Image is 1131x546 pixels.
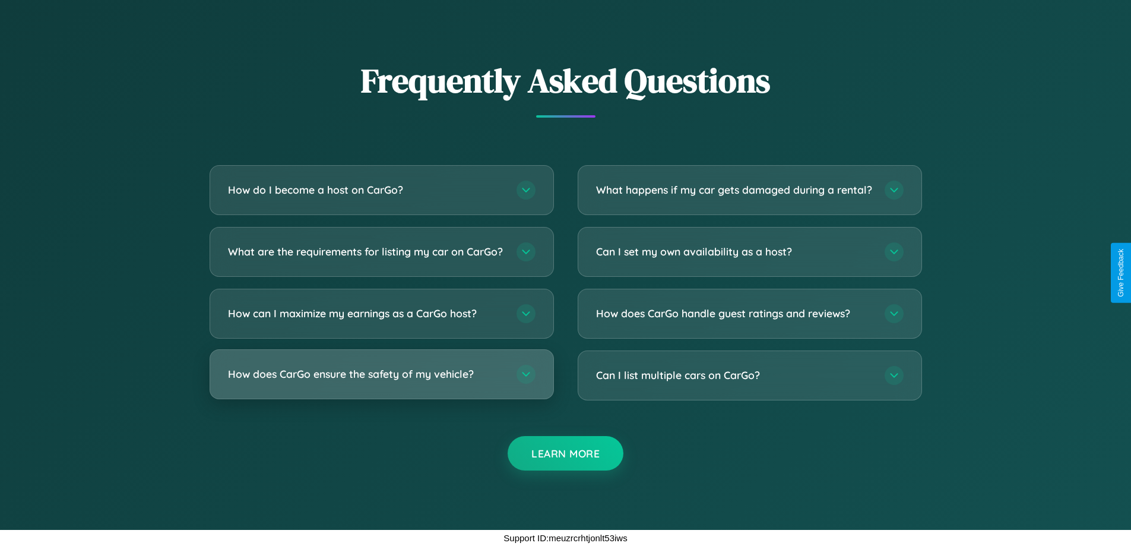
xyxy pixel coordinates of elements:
h3: What are the requirements for listing my car on CarGo? [228,244,505,259]
h3: How can I maximize my earnings as a CarGo host? [228,306,505,321]
h3: How do I become a host on CarGo? [228,182,505,197]
p: Support ID: meuzrcrhtjonlt53iws [503,530,627,546]
h3: How does CarGo ensure the safety of my vehicle? [228,367,505,381]
div: Give Feedback [1117,249,1125,297]
button: Learn More [508,436,623,471]
h3: How does CarGo handle guest ratings and reviews? [596,306,873,321]
h3: What happens if my car gets damaged during a rental? [596,182,873,197]
h2: Frequently Asked Questions [210,58,922,103]
h3: Can I set my own availability as a host? [596,244,873,259]
h3: Can I list multiple cars on CarGo? [596,368,873,383]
